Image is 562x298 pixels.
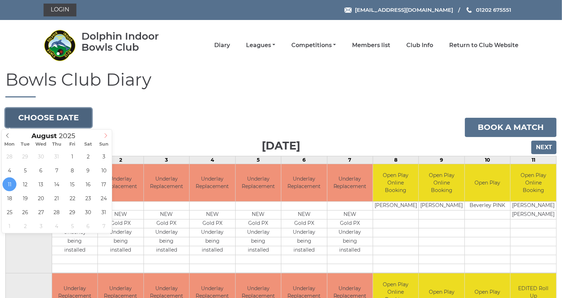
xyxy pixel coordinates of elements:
span: August 2, 2025 [81,150,95,163]
td: installed [236,246,281,255]
td: Gold PX [327,219,373,228]
td: Gold PX [190,219,235,228]
td: [PERSON_NAME] [511,202,556,211]
a: Members list [352,41,390,49]
span: August 20, 2025 [34,191,48,205]
span: September 7, 2025 [97,219,111,233]
span: July 31, 2025 [50,150,64,163]
span: September 4, 2025 [50,219,64,233]
span: August 12, 2025 [18,177,32,191]
span: August 5, 2025 [18,163,32,177]
td: being [52,237,97,246]
td: NEW [98,211,143,219]
td: being [98,237,143,246]
span: August 27, 2025 [34,205,48,219]
td: Gold PX [98,219,143,228]
td: Underlay [98,228,143,237]
span: August 15, 2025 [65,177,79,191]
td: NEW [144,211,189,219]
span: August 21, 2025 [50,191,64,205]
td: NEW [190,211,235,219]
span: September 2, 2025 [18,219,32,233]
span: August 13, 2025 [34,177,48,191]
span: August 4, 2025 [2,163,16,177]
span: August 11, 2025 [2,177,16,191]
input: Scroll to increment [57,132,85,140]
td: 8 [373,156,419,164]
td: installed [98,246,143,255]
span: Fri [65,142,80,147]
input: Next [531,141,557,154]
td: Underlay [281,228,327,237]
td: 4 [190,156,235,164]
td: 11 [511,156,557,164]
span: September 3, 2025 [34,219,48,233]
td: Underlay Replacement [327,164,373,202]
span: August 24, 2025 [97,191,111,205]
td: Open Play [465,164,510,202]
td: installed [327,246,373,255]
span: September 6, 2025 [81,219,95,233]
a: Club Info [406,41,433,49]
span: 01202 675551 [476,6,511,13]
span: Sun [96,142,112,147]
td: NEW [236,211,281,219]
td: Gold PX [281,219,327,228]
span: August 30, 2025 [81,205,95,219]
span: July 28, 2025 [2,150,16,163]
a: Diary [214,41,230,49]
td: 10 [465,156,510,164]
td: being [190,237,235,246]
td: Underlay [236,228,281,237]
span: July 29, 2025 [18,150,32,163]
td: [PERSON_NAME] [511,211,556,219]
td: 2 [98,156,144,164]
span: Mon [2,142,17,147]
td: installed [190,246,235,255]
img: Phone us [467,7,472,13]
span: Wed [33,142,49,147]
td: NEW [281,211,327,219]
td: Open Play Online Booking [419,164,464,202]
td: Open Play Online Booking [373,164,418,202]
span: August 6, 2025 [34,163,48,177]
td: Underlay Replacement [281,164,327,202]
span: August 8, 2025 [65,163,79,177]
a: Book a match [465,118,557,137]
div: Dolphin Indoor Bowls Club [81,31,180,53]
td: [PERSON_NAME] [419,202,464,211]
img: Dolphin Indoor Bowls Club [44,29,76,61]
td: Underlay Replacement [190,164,235,202]
td: Underlay [144,228,189,237]
td: 5 [235,156,281,164]
span: August 23, 2025 [81,191,95,205]
td: being [144,237,189,246]
span: August 10, 2025 [97,163,111,177]
td: Underlay [190,228,235,237]
td: Underlay [327,228,373,237]
h1: Bowls Club Diary [5,70,557,97]
span: August 7, 2025 [50,163,64,177]
img: Email [345,7,352,13]
td: Beverley PINK [465,202,510,211]
button: Choose date [5,108,92,127]
a: Leagues [246,41,275,49]
span: August 9, 2025 [81,163,95,177]
span: August 18, 2025 [2,191,16,205]
span: Sat [80,142,96,147]
td: [PERSON_NAME] [373,202,418,211]
td: being [327,237,373,246]
td: Open Play Online Booking [511,164,556,202]
span: August 14, 2025 [50,177,64,191]
span: Tue [17,142,33,147]
span: Thu [49,142,65,147]
span: [EMAIL_ADDRESS][DOMAIN_NAME] [355,6,453,13]
span: September 5, 2025 [65,219,79,233]
td: installed [281,246,327,255]
span: August 28, 2025 [50,205,64,219]
a: Competitions [291,41,336,49]
span: August 16, 2025 [81,177,95,191]
td: Underlay Replacement [98,164,143,202]
a: Phone us 01202 675551 [466,6,511,14]
span: September 1, 2025 [2,219,16,233]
